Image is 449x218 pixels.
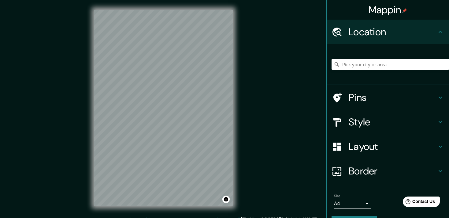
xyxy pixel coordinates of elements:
[332,59,449,70] input: Pick your city or area
[334,199,371,208] div: A4
[327,20,449,44] div: Location
[222,196,230,203] button: Toggle attribution
[349,140,437,153] h4: Layout
[349,165,437,177] h4: Border
[327,159,449,183] div: Border
[334,193,340,199] label: Size
[349,91,437,104] h4: Pins
[369,4,407,16] h4: Mappin
[402,8,407,13] img: pin-icon.png
[327,110,449,134] div: Style
[94,10,233,206] canvas: Map
[327,85,449,110] div: Pins
[395,194,442,211] iframe: Help widget launcher
[349,116,437,128] h4: Style
[327,134,449,159] div: Layout
[349,26,437,38] h4: Location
